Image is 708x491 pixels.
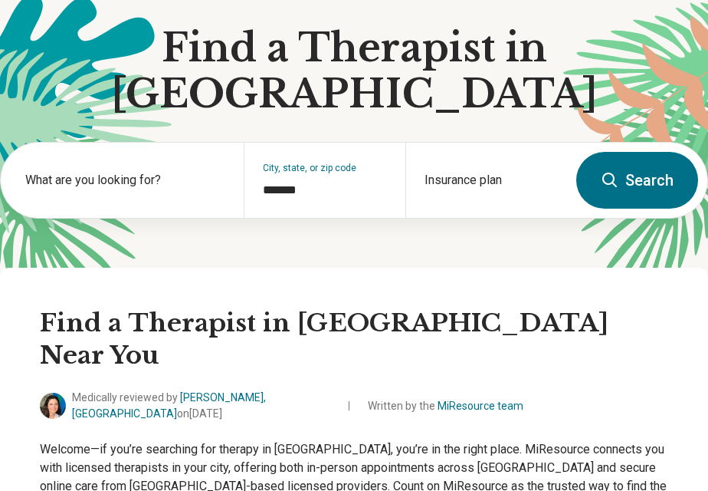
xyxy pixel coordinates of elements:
h2: Find a Therapist in [GEOGRAPHIC_DATA] Near You [40,308,668,371]
button: Search [576,152,698,209]
span: Medically reviewed by [72,390,333,422]
span: on [DATE] [177,407,222,420]
span: Written by the [368,398,523,414]
a: MiResource team [438,400,523,412]
label: What are you looking for? [25,171,225,189]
